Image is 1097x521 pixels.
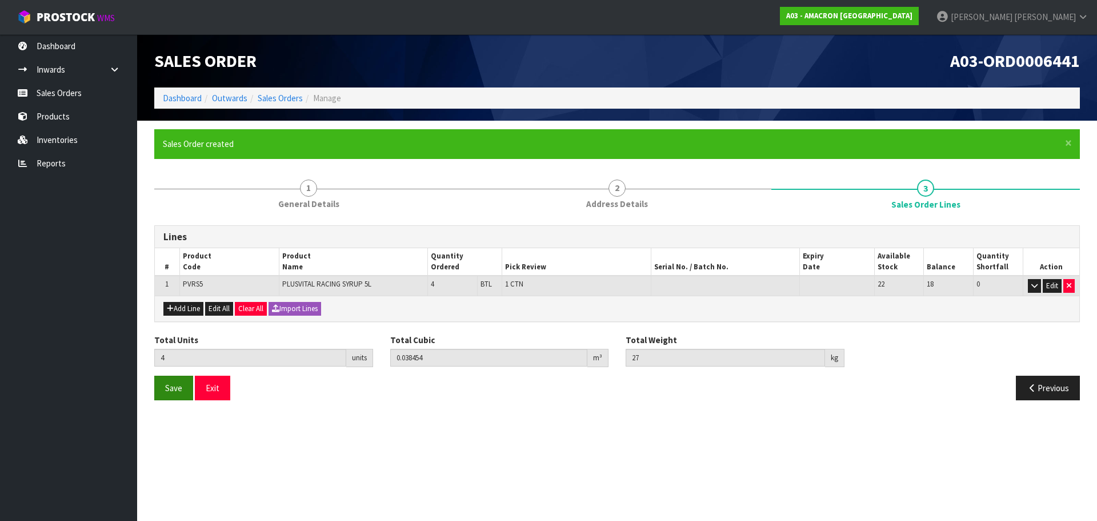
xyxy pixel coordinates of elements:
input: Total Weight [626,349,825,367]
img: cube-alt.png [17,10,31,24]
label: Total Units [154,334,198,346]
div: kg [825,349,844,367]
span: General Details [278,198,339,210]
span: Sales Order [154,50,257,71]
span: Sales Order Lines [891,198,960,210]
span: Sales Order created [163,138,234,149]
span: 1 CTN [505,279,523,289]
span: 18 [927,279,934,289]
th: Quantity Ordered [428,248,502,276]
button: Clear All [235,302,267,316]
span: Manage [313,93,341,104]
label: Total Cubic [390,334,435,346]
label: Total Weight [626,334,677,346]
span: A03-ORD0006441 [950,50,1080,71]
button: Save [154,376,193,400]
span: 2 [608,180,626,197]
th: # [155,248,179,276]
th: Product Code [179,248,279,276]
button: Exit [195,376,230,400]
small: WMS [97,13,115,23]
span: PLUSVITAL RACING SYRUP 5L [282,279,371,289]
th: Balance [924,248,974,276]
th: Quantity Shortfall [974,248,1023,276]
a: Sales Orders [258,93,303,104]
strong: A03 - AMACRON [GEOGRAPHIC_DATA] [786,11,912,21]
h3: Lines [163,232,1071,242]
button: Import Lines [269,302,321,316]
span: 1 [300,180,317,197]
th: Pick Review [502,248,651,276]
a: Dashboard [163,93,202,104]
button: Edit All [205,302,233,316]
span: 1 [165,279,169,289]
span: 4 [431,279,434,289]
span: [PERSON_NAME] [1014,11,1076,22]
span: ProStock [37,10,95,25]
th: Action [1023,248,1079,276]
th: Available Stock [874,248,924,276]
span: [PERSON_NAME] [951,11,1012,22]
button: Previous [1016,376,1080,400]
span: Address Details [586,198,648,210]
span: BTL [481,279,492,289]
input: Total Units [154,349,346,367]
th: Expiry Date [800,248,874,276]
span: × [1065,135,1072,151]
div: units [346,349,373,367]
span: PVRS5 [183,279,203,289]
span: 22 [878,279,884,289]
th: Serial No. / Batch No. [651,248,800,276]
input: Total Cubic [390,349,588,367]
div: m³ [587,349,608,367]
span: Sales Order Lines [154,217,1080,409]
a: Outwards [212,93,247,104]
th: Product Name [279,248,428,276]
button: Edit [1043,279,1062,293]
button: Add Line [163,302,203,316]
span: Save [165,383,182,393]
span: 3 [917,180,934,197]
span: 0 [976,279,980,289]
